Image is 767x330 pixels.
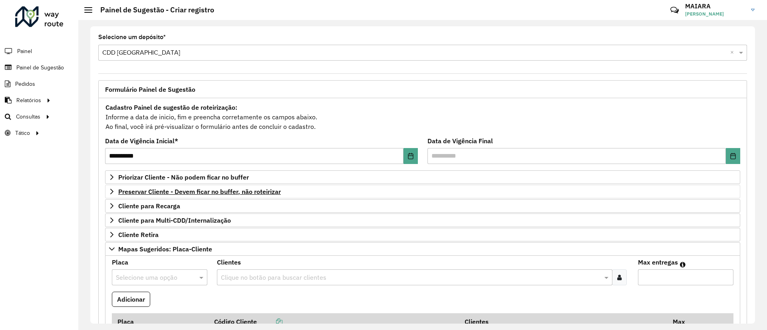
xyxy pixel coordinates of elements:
[16,63,64,72] span: Painel de Sugestão
[427,136,493,146] label: Data de Vigência Final
[112,313,209,330] th: Placa
[16,113,40,121] span: Consultas
[118,246,212,252] span: Mapas Sugeridos: Placa-Cliente
[685,10,745,18] span: [PERSON_NAME]
[105,103,237,111] strong: Cadastro Painel de sugestão de roteirização:
[92,6,214,14] h2: Painel de Sugestão - Criar registro
[638,257,678,267] label: Max entregas
[680,261,686,268] em: Máximo de clientes que serão colocados na mesma rota com os clientes informados
[15,129,30,137] span: Tático
[118,217,231,223] span: Cliente para Multi-CDD/Internalização
[118,188,281,195] span: Preservar Cliente - Devem ficar no buffer, não roteirizar
[209,313,459,330] th: Código Cliente
[217,257,241,267] label: Clientes
[98,32,166,42] label: Selecione um depósito
[105,136,178,146] label: Data de Vigência Inicial
[105,102,740,132] div: Informe a data de inicio, fim e preencha corretamente os campos abaixo. Ao final, você irá pré-vi...
[685,2,745,10] h3: MAIARA
[105,86,195,93] span: Formulário Painel de Sugestão
[105,170,740,184] a: Priorizar Cliente - Não podem ficar no buffer
[118,174,249,180] span: Priorizar Cliente - Não podem ficar no buffer
[726,148,740,164] button: Choose Date
[105,228,740,241] a: Cliente Retira
[118,231,159,238] span: Cliente Retira
[105,213,740,227] a: Cliente para Multi-CDD/Internalização
[118,203,180,209] span: Cliente para Recarga
[666,2,683,19] a: Contato Rápido
[257,318,282,326] a: Copiar
[459,313,668,330] th: Clientes
[105,199,740,213] a: Cliente para Recarga
[105,185,740,198] a: Preservar Cliente - Devem ficar no buffer, não roteirizar
[105,242,740,256] a: Mapas Sugeridos: Placa-Cliente
[112,292,150,307] button: Adicionar
[730,48,737,57] span: Clear all
[15,80,35,88] span: Pedidos
[112,257,128,267] label: Placa
[403,148,418,164] button: Choose Date
[668,313,699,330] th: Max
[17,47,32,55] span: Painel
[16,96,41,105] span: Relatórios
